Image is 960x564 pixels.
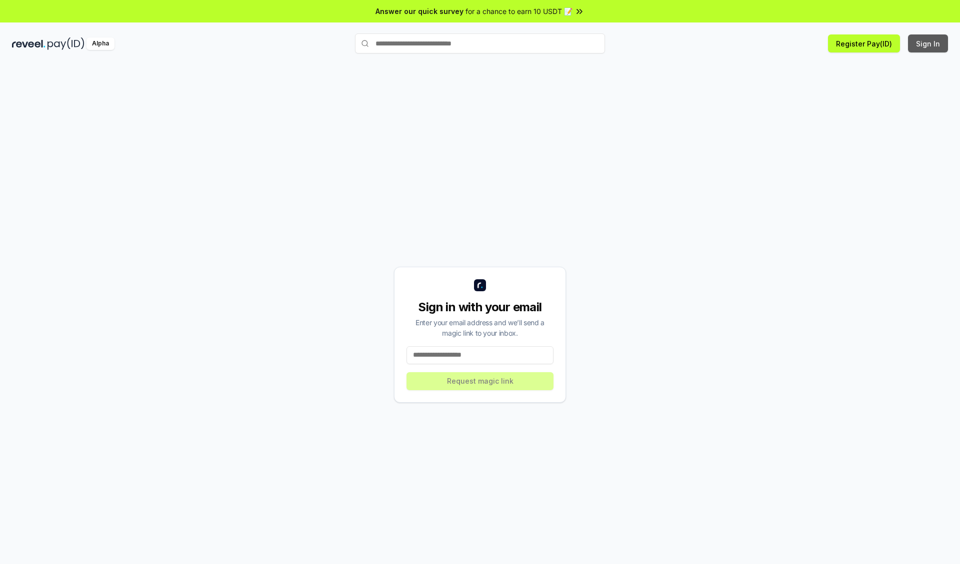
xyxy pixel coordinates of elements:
[908,34,948,52] button: Sign In
[375,6,463,16] span: Answer our quick survey
[12,37,45,50] img: reveel_dark
[47,37,84,50] img: pay_id
[474,279,486,291] img: logo_small
[406,317,553,338] div: Enter your email address and we’ll send a magic link to your inbox.
[406,299,553,315] div: Sign in with your email
[86,37,114,50] div: Alpha
[465,6,572,16] span: for a chance to earn 10 USDT 📝
[828,34,900,52] button: Register Pay(ID)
